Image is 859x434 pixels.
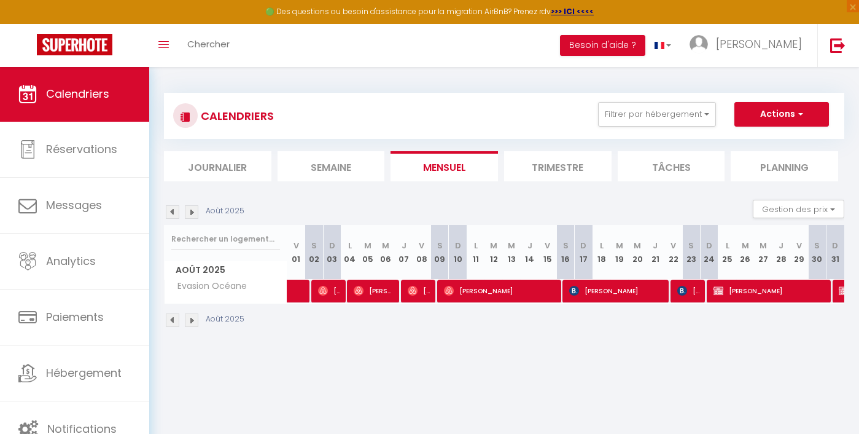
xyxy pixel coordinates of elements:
[437,240,443,251] abbr: S
[742,240,749,251] abbr: M
[503,225,521,280] th: 13
[593,225,610,280] th: 18
[538,225,556,280] th: 15
[754,225,772,280] th: 27
[508,240,515,251] abbr: M
[46,141,117,157] span: Réservations
[206,205,244,217] p: Août 2025
[377,225,395,280] th: 06
[46,86,109,101] span: Calendriers
[305,225,323,280] th: 02
[680,24,817,67] a: ... [PERSON_NAME]
[391,151,498,181] li: Mensuel
[449,225,467,280] th: 10
[364,240,371,251] abbr: M
[455,240,461,251] abbr: D
[731,151,838,181] li: Planning
[545,240,550,251] abbr: V
[569,279,664,302] span: [PERSON_NAME]
[826,225,844,280] th: 31
[359,225,377,280] th: 05
[716,36,802,52] span: [PERSON_NAME]
[490,240,497,251] abbr: M
[318,279,342,302] span: [PERSON_NAME]
[563,240,569,251] abbr: S
[598,102,716,127] button: Filtrer par hébergement
[521,225,538,280] th: 14
[382,240,389,251] abbr: M
[600,240,604,251] abbr: L
[560,35,645,56] button: Besoin d'aide ?
[431,225,449,280] th: 09
[618,151,725,181] li: Tâches
[772,225,790,280] th: 28
[551,6,594,17] a: >>> ICI <<<<
[46,253,96,269] span: Analytics
[348,240,352,251] abbr: L
[690,35,708,53] img: ...
[278,151,385,181] li: Semaine
[206,314,244,325] p: Août 2025
[647,225,664,280] th: 21
[830,37,845,53] img: logout
[408,279,432,302] span: [PERSON_NAME]
[832,240,838,251] abbr: D
[419,240,424,251] abbr: V
[395,225,413,280] th: 07
[166,280,250,293] span: Evasion Océane
[779,240,783,251] abbr: J
[198,102,274,130] h3: CALENDRIERS
[616,240,623,251] abbr: M
[402,240,406,251] abbr: J
[164,151,271,181] li: Journalier
[790,225,808,280] th: 29
[796,240,802,251] abbr: V
[736,225,754,280] th: 26
[718,225,736,280] th: 25
[413,225,430,280] th: 08
[760,240,767,251] abbr: M
[484,225,502,280] th: 12
[808,225,826,280] th: 30
[677,279,701,302] span: [PERSON_NAME]
[293,240,299,251] abbr: V
[634,240,641,251] abbr: M
[37,34,112,55] img: Super Booking
[444,279,557,302] span: [PERSON_NAME]
[474,240,478,251] abbr: L
[165,261,287,279] span: Août 2025
[706,240,712,251] abbr: D
[670,240,676,251] abbr: V
[46,197,102,213] span: Messages
[354,279,395,302] span: [PERSON_NAME]
[713,279,826,302] span: [PERSON_NAME]
[575,225,593,280] th: 17
[341,225,359,280] th: 04
[171,228,280,250] input: Rechercher un logement...
[734,102,829,127] button: Actions
[504,151,612,181] li: Trimestre
[726,240,729,251] abbr: L
[46,309,104,325] span: Paiements
[467,225,484,280] th: 11
[287,225,305,280] th: 01
[311,240,317,251] abbr: S
[701,225,718,280] th: 24
[580,240,586,251] abbr: D
[629,225,647,280] th: 20
[682,225,700,280] th: 23
[46,365,122,381] span: Hébergement
[814,240,820,251] abbr: S
[653,240,658,251] abbr: J
[688,240,694,251] abbr: S
[753,200,844,218] button: Gestion des prix
[556,225,574,280] th: 16
[664,225,682,280] th: 22
[610,225,628,280] th: 19
[187,37,230,50] span: Chercher
[178,24,239,67] a: Chercher
[323,225,341,280] th: 03
[527,240,532,251] abbr: J
[329,240,335,251] abbr: D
